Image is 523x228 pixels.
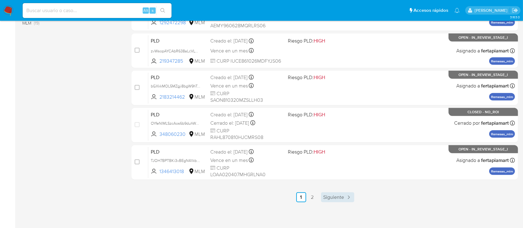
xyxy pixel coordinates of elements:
[143,7,148,13] span: Alt
[475,7,510,13] p: fernando.ftapiamartinez@mercadolibre.com.mx
[510,15,520,20] span: 3.163.0
[413,7,448,14] span: Accesos rápidos
[454,8,460,13] a: Notificaciones
[23,7,172,15] input: Buscar usuario o caso...
[156,6,169,15] button: search-icon
[152,7,154,13] span: s
[512,7,518,14] a: Salir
